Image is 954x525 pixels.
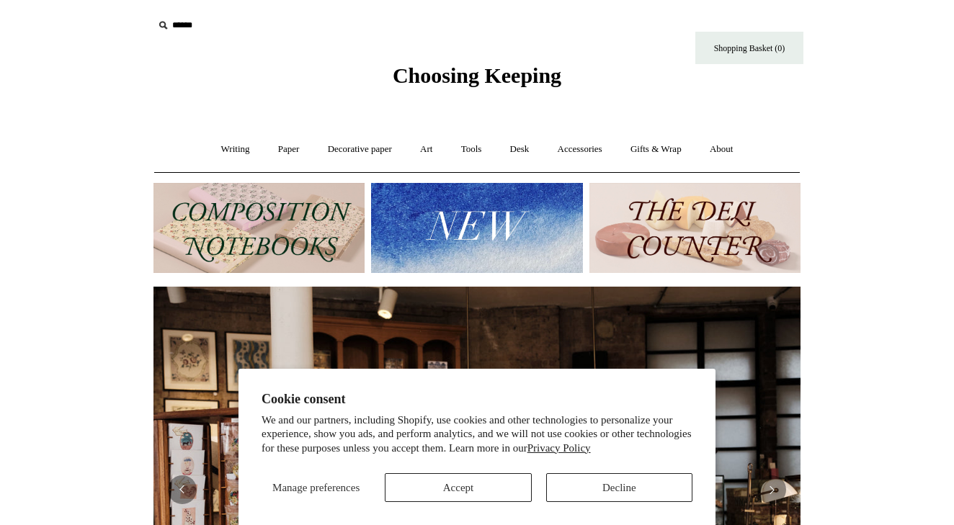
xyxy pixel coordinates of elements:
a: Gifts & Wrap [618,130,695,169]
a: Tools [448,130,495,169]
img: 202302 Composition ledgers.jpg__PID:69722ee6-fa44-49dd-a067-31375e5d54ec [153,183,365,273]
a: Paper [265,130,313,169]
span: Choosing Keeping [393,63,561,87]
button: Previous [168,475,197,504]
button: Manage preferences [262,473,370,502]
a: Privacy Policy [527,442,591,454]
a: Choosing Keeping [393,75,561,85]
a: Writing [208,130,263,169]
a: Shopping Basket (0) [695,32,803,64]
a: Desk [497,130,543,169]
a: Decorative paper [315,130,405,169]
h2: Cookie consent [262,392,692,407]
button: Next [757,475,786,504]
a: Art [407,130,445,169]
img: New.jpg__PID:f73bdf93-380a-4a35-bcfe-7823039498e1 [371,183,582,273]
a: About [697,130,746,169]
span: Manage preferences [272,482,360,493]
a: Accessories [545,130,615,169]
button: Decline [546,473,692,502]
img: The Deli Counter [589,183,801,273]
p: We and our partners, including Shopify, use cookies and other technologies to personalize your ex... [262,413,692,456]
button: Accept [385,473,531,502]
